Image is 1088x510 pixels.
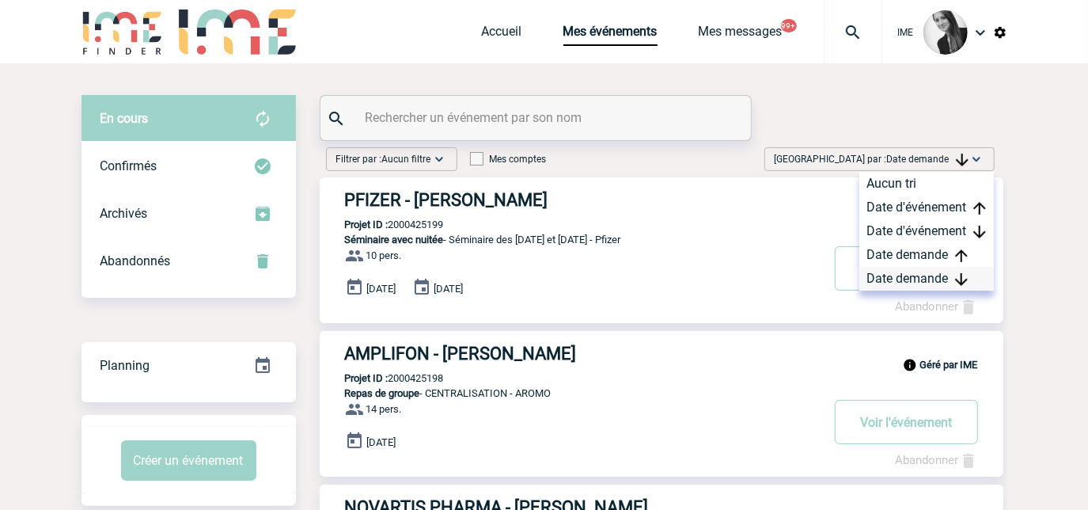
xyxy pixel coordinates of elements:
[82,342,296,390] div: Retrouvez ici tous vos événements organisés par date et état d'avancement
[482,24,522,46] a: Accueil
[434,283,464,295] span: [DATE]
[955,249,968,262] img: arrow_upward.png
[431,151,447,167] img: baseline_expand_more_white_24dp-b.png
[859,243,994,267] div: Date demande
[887,154,969,165] span: Date demande
[362,106,714,129] input: Rechercher un événement par son nom
[969,151,984,167] img: baseline_expand_more_white_24dp-b.png
[382,154,431,165] span: Aucun filtre
[100,111,149,126] span: En cours
[896,299,978,314] a: Abandonner
[320,387,820,399] p: - CENTRALISATION - AROMO
[82,341,296,388] a: Planning
[699,24,783,46] a: Mes messages
[345,372,389,384] b: Projet ID :
[100,253,171,268] span: Abandonnés
[345,234,444,245] span: Séminaire avec nuitée
[973,226,986,238] img: arrow_downward.png
[898,27,914,38] span: IME
[336,151,431,167] span: Filtrer par :
[923,10,968,55] img: 101050-0.jpg
[955,273,968,286] img: arrow_downward.png
[320,372,444,384] p: 2000425198
[366,404,402,416] span: 14 pers.
[903,358,917,372] img: info_black_24dp.svg
[320,234,820,245] p: - Séminaire des [DATE] et [DATE] - Pfizer
[320,219,444,230] p: 2000425199
[859,267,994,291] div: Date demande
[345,387,420,399] span: Repas de groupe
[859,172,994,196] div: Aucun tri
[563,24,658,46] a: Mes événements
[82,10,164,55] img: IME-Finder
[100,358,150,373] span: Planning
[121,440,256,481] button: Créer un événement
[82,238,296,285] div: Retrouvez ici tous vos événements annulés
[366,250,402,262] span: 10 pers.
[859,219,994,243] div: Date d'événement
[896,453,978,467] a: Abandonner
[973,202,986,215] img: arrow_upward.png
[100,158,157,173] span: Confirmés
[835,246,978,291] button: Voir l'événement
[345,344,820,363] h3: AMPLIFON - [PERSON_NAME]
[470,154,547,165] label: Mes comptes
[859,196,994,219] div: Date d'événement
[775,151,969,167] span: [GEOGRAPHIC_DATA] par :
[781,19,797,32] button: 99+
[367,283,396,295] span: [DATE]
[345,190,820,210] h3: PFIZER - [PERSON_NAME]
[956,154,969,166] img: arrow_downward.png
[835,400,978,444] button: Voir l'événement
[320,190,1003,210] a: PFIZER - [PERSON_NAME]
[100,206,148,221] span: Archivés
[920,359,978,371] b: Géré par IME
[345,219,389,230] b: Projet ID :
[82,95,296,143] div: Retrouvez ici tous vos évènements avant confirmation
[320,344,1003,363] a: AMPLIFON - [PERSON_NAME]
[367,436,396,448] span: [DATE]
[82,190,296,238] div: Retrouvez ici tous les événements que vous avez décidé d'archiver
